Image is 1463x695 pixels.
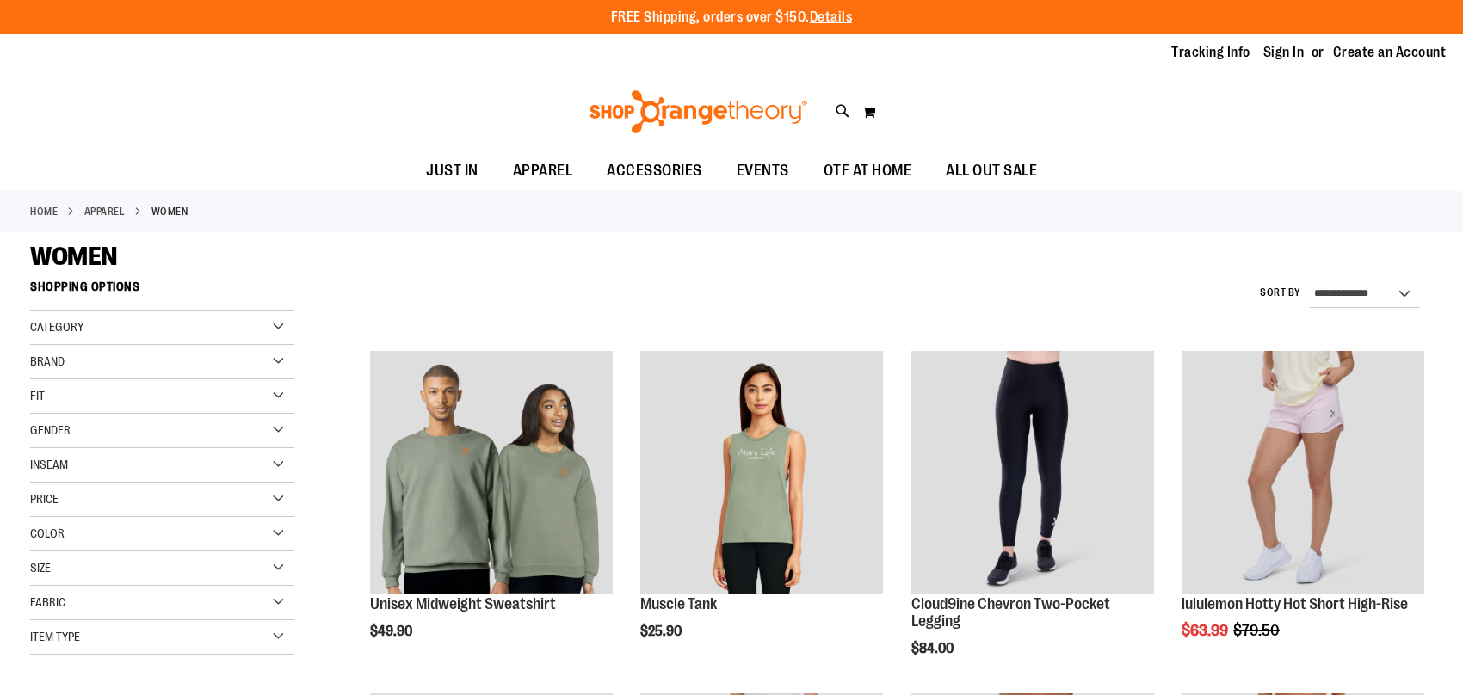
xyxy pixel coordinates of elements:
img: Muscle Tank [640,351,883,594]
a: Muscle Tank [640,351,883,596]
img: Unisex Midweight Sweatshirt [370,351,613,594]
span: $49.90 [370,624,415,639]
strong: Shopping Options [30,272,294,311]
span: APPAREL [513,151,573,190]
div: Price [30,483,294,517]
span: Color [30,526,65,540]
div: Color [30,517,294,551]
span: ALL OUT SALE [946,151,1037,190]
strong: WOMEN [151,204,188,219]
a: Home [30,204,58,219]
span: Fabric [30,595,65,609]
span: EVENTS [737,151,789,190]
a: Details [810,9,853,25]
a: Unisex Midweight Sweatshirt [370,595,556,612]
p: FREE Shipping, orders over $150. [611,8,853,28]
div: Size [30,551,294,586]
a: Tracking Info [1171,43,1250,62]
img: lululemon Hotty Hot Short High-Rise [1182,351,1424,594]
span: $79.50 [1233,622,1282,639]
span: JUST IN [426,151,478,190]
div: product [361,342,621,683]
span: Fit [30,389,45,403]
span: Brand [30,354,65,368]
div: Fit [30,379,294,414]
span: Inseam [30,458,68,471]
label: Sort By [1260,286,1301,300]
a: Sign In [1263,43,1305,62]
span: $84.00 [911,641,956,656]
img: Shop Orangetheory [587,90,810,133]
a: Muscle Tank [640,595,717,612]
div: Inseam [30,448,294,483]
div: Item Type [30,620,294,655]
a: lululemon Hotty Hot Short High-Rise [1182,595,1408,612]
span: Item Type [30,630,80,643]
div: product [1173,342,1433,683]
span: WOMEN [30,242,117,271]
span: Size [30,561,51,575]
div: Category [30,311,294,345]
a: APPAREL [84,204,126,219]
div: product [632,342,892,683]
span: Category [30,320,83,334]
div: Brand [30,345,294,379]
span: Price [30,492,59,506]
img: Cloud9ine Chevron Two-Pocket Legging [911,351,1154,594]
a: Create an Account [1333,43,1447,62]
a: lululemon Hotty Hot Short High-Rise [1182,351,1424,596]
span: ACCESSORIES [607,151,702,190]
span: OTF AT HOME [824,151,912,190]
div: Gender [30,414,294,448]
a: Unisex Midweight Sweatshirt [370,351,613,596]
span: $63.99 [1182,622,1231,639]
a: Cloud9ine Chevron Two-Pocket Legging [911,351,1154,596]
a: Cloud9ine Chevron Two-Pocket Legging [911,595,1110,630]
span: $25.90 [640,624,684,639]
div: Fabric [30,586,294,620]
span: Gender [30,423,71,437]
